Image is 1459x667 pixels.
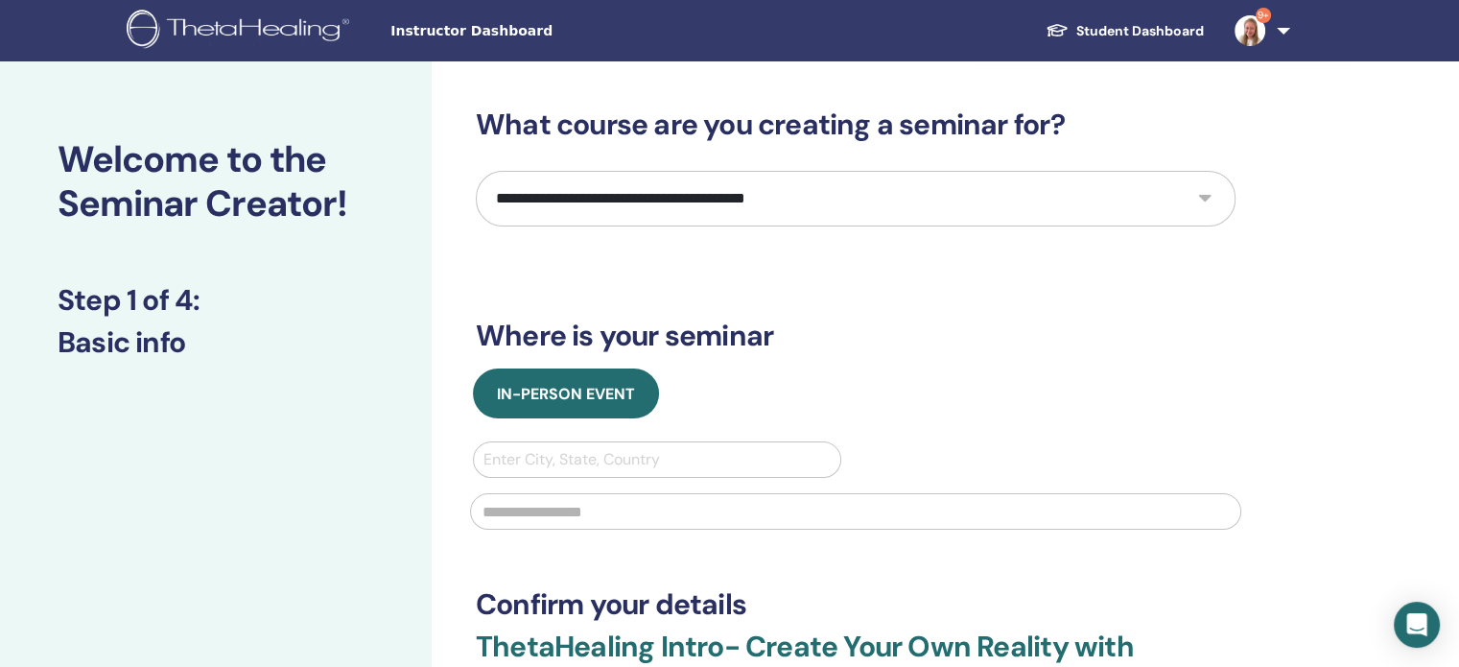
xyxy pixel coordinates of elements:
div: Open Intercom Messenger [1394,602,1440,648]
h3: Basic info [58,325,374,360]
h3: Where is your seminar [476,319,1235,353]
h3: What course are you creating a seminar for? [476,107,1235,142]
span: Instructor Dashboard [390,21,678,41]
img: logo.png [127,10,356,53]
h3: Confirm your details [476,587,1235,622]
span: 9+ [1256,8,1271,23]
img: default.jpg [1235,15,1265,46]
h3: Step 1 of 4 : [58,283,374,318]
a: Student Dashboard [1030,13,1219,49]
button: In-Person Event [473,369,659,418]
img: graduation-cap-white.svg [1046,22,1069,38]
span: In-Person Event [497,384,635,404]
h2: Welcome to the Seminar Creator! [58,138,374,226]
